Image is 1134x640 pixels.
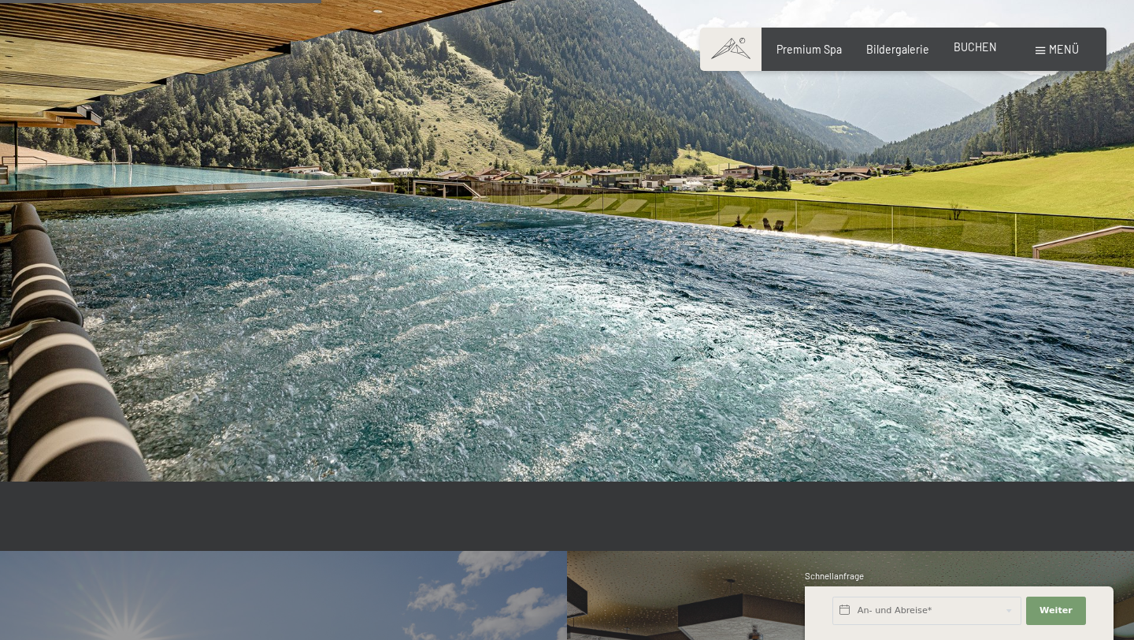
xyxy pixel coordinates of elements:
[1026,597,1086,625] button: Weiter
[1039,605,1073,617] span: Weiter
[1049,43,1079,56] span: Menü
[805,571,864,581] span: Schnellanfrage
[954,40,997,54] a: BUCHEN
[866,43,929,56] a: Bildergalerie
[776,43,842,56] a: Premium Spa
